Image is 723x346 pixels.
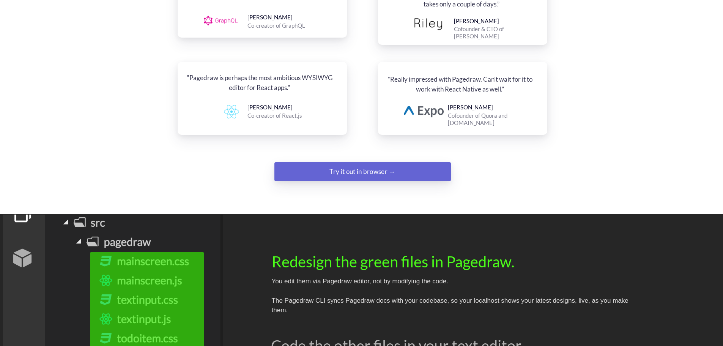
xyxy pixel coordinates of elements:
div: Redesign the green files in Pagedraw. [272,253,636,270]
img: 1786119702726483-1511943211646-D4982605-43E9-48EC-9604-858B5CF597D3.png [224,105,239,118]
div: [PERSON_NAME] [247,104,296,111]
div: Cofounder of Quora and [DOMAIN_NAME] [448,112,535,126]
img: image.png [202,14,240,27]
div: [PERSON_NAME] [454,17,505,25]
div: Cofounder & CTO of [PERSON_NAME] [454,25,524,40]
img: image.png [404,106,444,117]
div: The Pagedraw CLI syncs Pagedraw docs with your codebase, so your localhost shows your latest desi... [272,296,636,315]
div: [PERSON_NAME] [247,14,296,21]
div: Co-creator of React.js [247,112,324,119]
div: Co-creator of GraphQL [247,22,316,29]
div: [PERSON_NAME] [448,104,496,111]
a: Try it out in browser → [274,162,451,181]
div: “Really impressed with Pagedraw. Can’t wait for it to work with React Native as well.” [386,74,535,94]
div: Try it out in browser → [302,164,423,179]
img: image.png [410,18,447,30]
div: You edit them via Pagedraw editor, not by modifying the code. [272,276,636,286]
div: "Pagedraw is perhaps the most ambitious WYSIWYG editor for React apps." [185,73,334,92]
